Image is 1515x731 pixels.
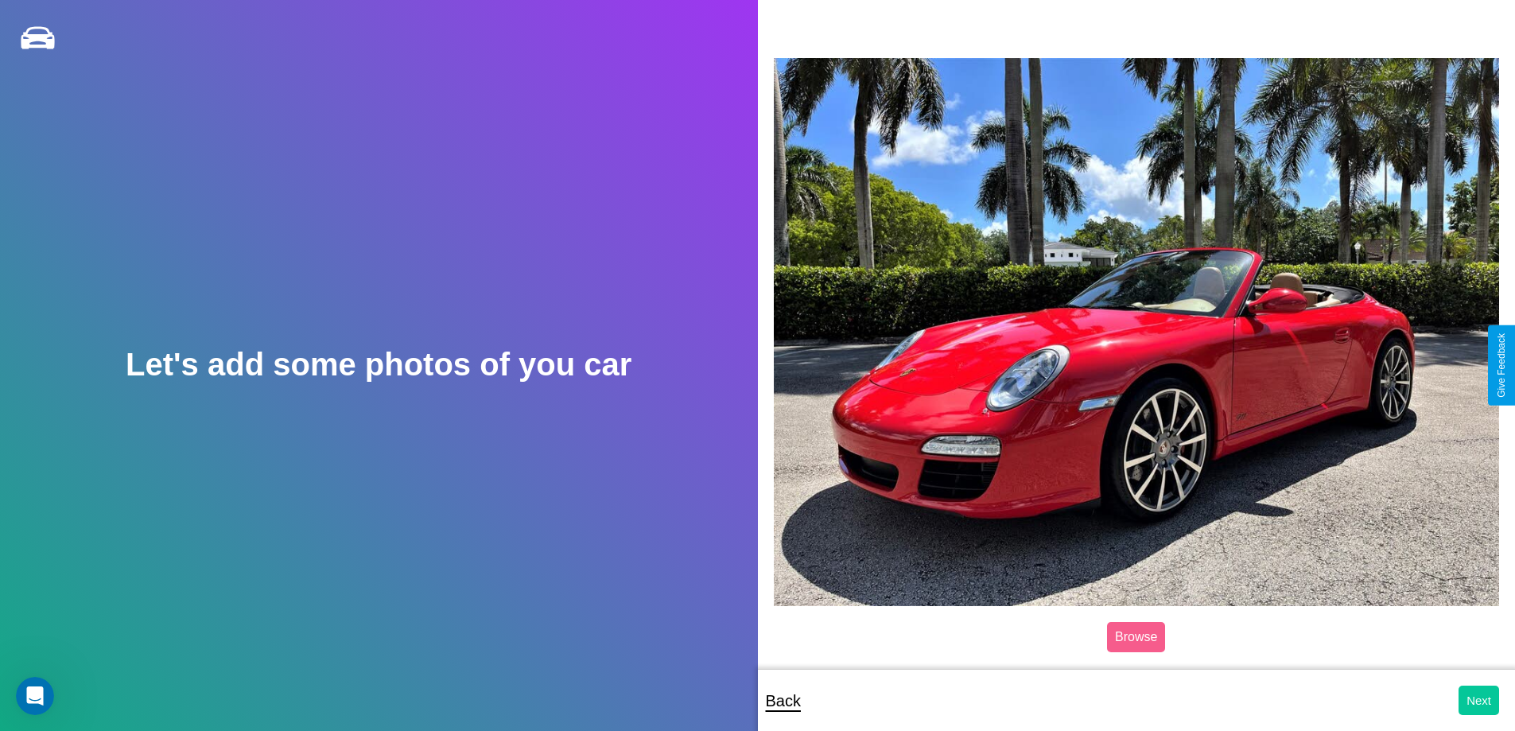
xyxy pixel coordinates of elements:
[766,686,801,715] p: Back
[1107,622,1165,652] label: Browse
[1459,686,1499,715] button: Next
[16,677,54,715] iframe: Intercom live chat
[1496,333,1507,398] div: Give Feedback
[774,58,1500,605] img: posted
[126,347,631,383] h2: Let's add some photos of you car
